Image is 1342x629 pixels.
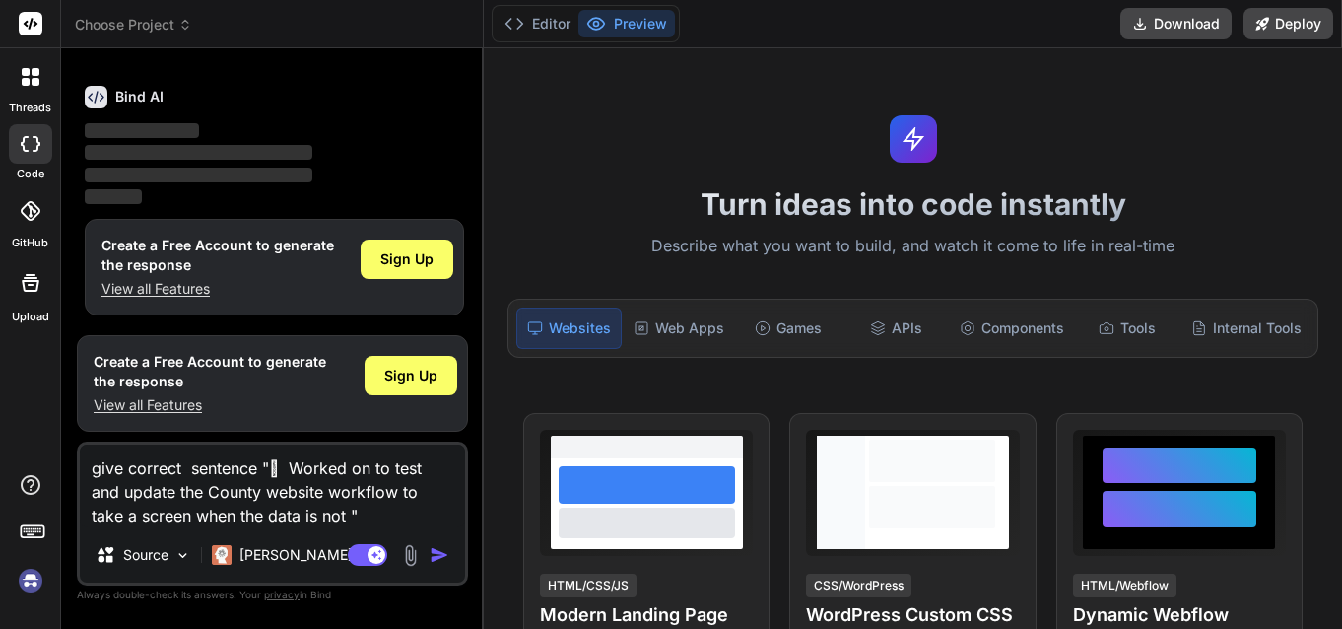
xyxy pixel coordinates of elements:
label: Upload [12,309,49,325]
h4: Modern Landing Page [540,601,753,629]
div: CSS/WordPress [806,574,911,597]
span: ‌ [85,145,312,160]
button: Deploy [1243,8,1333,39]
span: privacy [264,589,300,600]
span: Sign Up [380,249,434,269]
label: GitHub [12,235,48,251]
span: ‌ [85,123,199,138]
div: HTML/Webflow [1073,574,1176,597]
span: Choose Project [75,15,192,35]
p: View all Features [101,279,334,299]
p: [PERSON_NAME] 4 S.. [239,545,386,565]
button: Download [1120,8,1232,39]
textarea: give correct sentence " Worked on to test and update the County website workflow to take a scree... [80,445,465,527]
img: signin [14,564,47,597]
div: Games [736,308,839,349]
button: Preview [578,10,675,37]
h6: Bind AI [115,87,164,106]
img: Pick Models [174,547,191,564]
div: Web Apps [626,308,732,349]
img: Claude 4 Sonnet [212,545,232,565]
span: Sign Up [384,366,437,385]
label: code [17,166,44,182]
span: ‌ [85,189,142,204]
div: HTML/CSS/JS [540,574,637,597]
button: Editor [497,10,578,37]
img: attachment [399,544,422,567]
div: Internal Tools [1183,308,1309,349]
p: Describe what you want to build, and watch it come to life in real-time [496,234,1330,259]
p: View all Features [94,395,326,415]
img: icon [430,545,449,565]
div: APIs [844,308,948,349]
div: Websites [516,308,622,349]
span: ‌ [85,168,312,182]
p: Always double-check its answers. Your in Bind [77,586,468,604]
h1: Create a Free Account to generate the response [94,352,326,391]
div: Tools [1076,308,1179,349]
p: Source [123,545,168,565]
h4: WordPress Custom CSS [806,601,1019,629]
h1: Turn ideas into code instantly [496,186,1330,222]
label: threads [9,100,51,116]
h1: Create a Free Account to generate the response [101,236,334,275]
div: Components [952,308,1072,349]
